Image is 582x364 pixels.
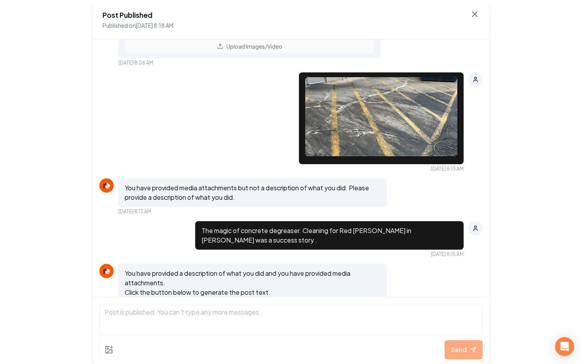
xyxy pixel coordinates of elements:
[125,269,380,297] p: You have provided a description of what you did and you have provided media attachments. Click th...
[125,183,380,202] p: You have provided media attachments but not a description of what you did. Please provide a descr...
[118,60,153,66] span: [DATE] 8:06 AM
[102,181,111,190] img: Rebolt Logo
[555,337,574,356] div: Open Intercom Messenger
[202,226,457,245] p: The magic of concrete degreaser. Cleaning for Red [PERSON_NAME] in [PERSON_NAME] was a success st...
[103,22,173,29] span: Published on [DATE] 8:18 AM
[102,266,111,276] img: Rebolt Logo
[431,166,464,172] span: [DATE] 8:13 AM
[103,9,173,21] h2: Post Published
[431,251,464,258] span: [DATE] 8:15 AM
[305,77,457,156] img: uploaded image
[118,209,151,215] span: [DATE] 8:13 AM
